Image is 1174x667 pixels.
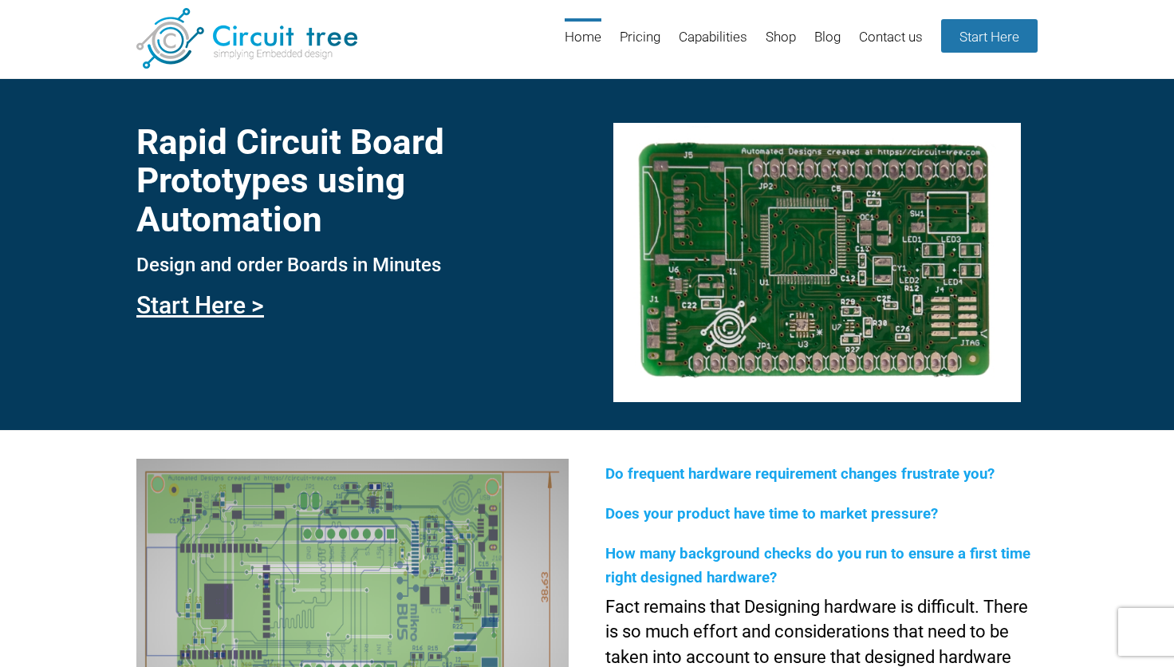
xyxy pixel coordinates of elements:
a: Blog [814,18,841,70]
h1: Rapid Circuit Board Prototypes using Automation [136,123,569,239]
span: Does your product have time to market pressure? [605,505,938,523]
span: Do frequent hardware requirement changes frustrate you? [605,465,995,483]
a: Start Here > [136,291,264,319]
a: Start Here [941,19,1038,53]
a: Home [565,18,601,70]
a: Shop [766,18,796,70]
a: Contact us [859,18,923,70]
img: Circuit Tree [136,8,357,69]
a: Capabilities [679,18,747,70]
a: Pricing [620,18,660,70]
span: How many background checks do you run to ensure a first time right designed hardware? [605,545,1030,586]
h3: Design and order Boards in Minutes [136,255,569,275]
